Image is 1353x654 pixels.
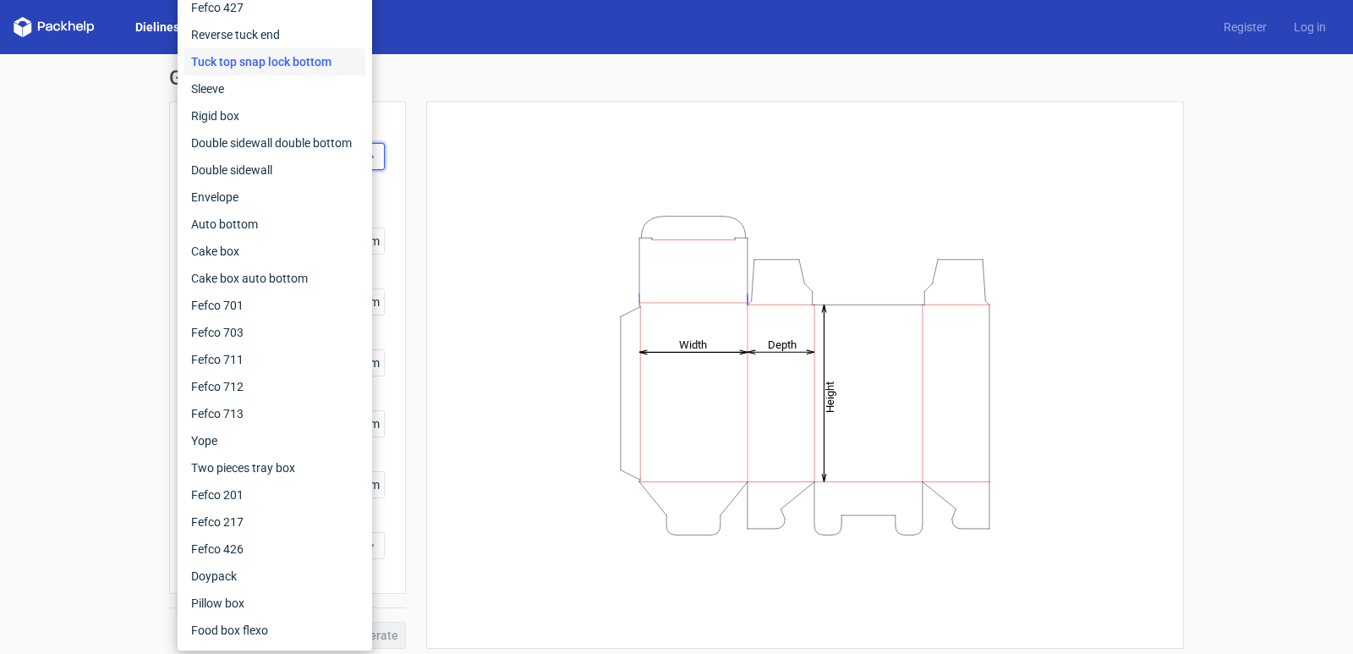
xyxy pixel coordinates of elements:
[184,129,365,157] div: Double sidewall double bottom
[184,617,365,644] div: Food box flexo
[679,338,707,350] tspan: Width
[184,238,365,265] div: Cake box
[184,184,365,211] div: Envelope
[1210,19,1280,36] a: Register
[184,427,365,454] div: Yope
[184,590,365,617] div: Pillow box
[184,265,365,292] div: Cake box auto bottom
[184,21,365,48] div: Reverse tuck end
[169,68,1184,88] h1: Generate new dieline
[184,102,365,129] div: Rigid box
[184,454,365,481] div: Two pieces tray box
[184,292,365,319] div: Fefco 701
[768,338,797,350] tspan: Depth
[184,373,365,400] div: Fefco 712
[184,563,365,590] div: Doypack
[184,481,365,508] div: Fefco 201
[122,19,193,36] a: Dielines
[1280,19,1339,36] a: Log in
[184,75,365,102] div: Sleeve
[184,346,365,373] div: Fefco 711
[184,211,365,238] div: Auto bottom
[824,381,836,412] tspan: Height
[184,536,365,563] div: Fefco 426
[184,48,365,75] div: Tuck top snap lock bottom
[184,319,365,346] div: Fefco 703
[184,400,365,427] div: Fefco 713
[184,157,365,184] div: Double sidewall
[184,508,365,536] div: Fefco 217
